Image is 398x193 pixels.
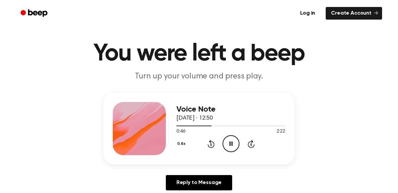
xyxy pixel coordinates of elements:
[72,71,326,82] p: Turn up your volume and press play.
[176,128,185,135] span: 0:46
[294,6,322,21] a: Log in
[29,42,369,66] h1: You were left a beep
[326,7,382,20] a: Create Account
[176,105,285,114] h3: Voice Note
[176,115,213,121] span: [DATE] · 12:50
[166,175,232,190] a: Reply to Message
[16,7,53,20] a: Beep
[176,138,188,149] button: 0.8x
[277,128,285,135] span: 2:22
